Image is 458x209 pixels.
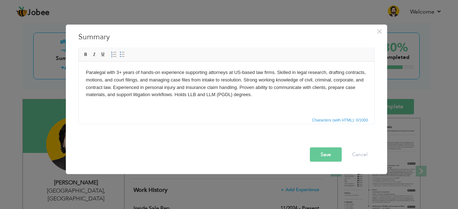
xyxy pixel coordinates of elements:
a: Bold [82,50,90,58]
a: Italic [91,50,98,58]
a: Insert/Remove Bulleted List [118,50,126,58]
button: Save [310,147,342,161]
button: Cancel [345,147,375,161]
a: Underline [99,50,107,58]
iframe: Rich Text Editor, summaryEditor [79,61,374,115]
span: × [376,25,383,38]
div: Statistics [311,116,370,123]
h3: Summary [78,31,375,42]
a: Insert/Remove Numbered List [110,50,118,58]
button: Close [374,25,385,37]
span: Characters (with HTML): 0/1000 [311,116,370,123]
